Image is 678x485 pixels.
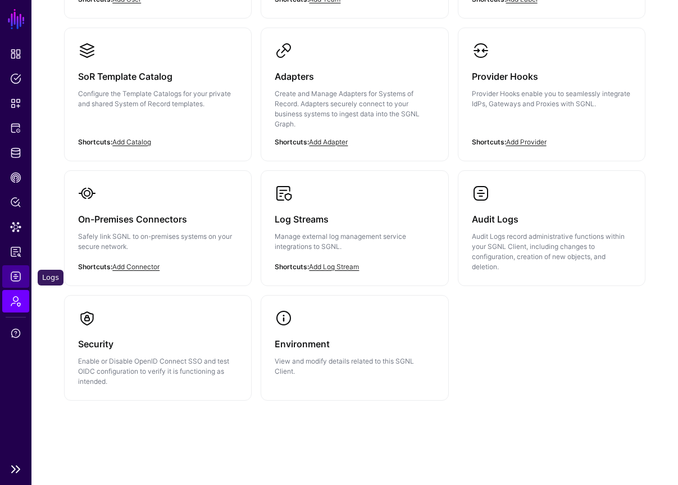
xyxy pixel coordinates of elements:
[78,138,112,146] strong: Shortcuts:
[275,232,434,252] p: Manage external log management service integrations to SGNL.
[78,232,238,252] p: Safely link SGNL to on-premises systems on your secure network.
[2,166,29,189] a: CAEP Hub
[275,211,434,227] h3: Log Streams
[275,138,309,146] strong: Shortcuts:
[2,191,29,214] a: Policy Lens
[261,171,448,283] a: Log StreamsManage external log management service integrations to SGNL.
[10,48,21,60] span: Dashboard
[65,171,251,283] a: On-Premises ConnectorsSafely link SGNL to on-premises systems on your secure network.
[2,265,29,288] a: Logs
[458,28,645,140] a: Provider HooksProvider Hooks enable you to seamlessly integrate IdPs, Gateways and Proxies with S...
[506,138,547,146] a: Add Provider
[2,216,29,238] a: Data Lens
[275,69,434,84] h3: Adapters
[472,138,506,146] strong: Shortcuts:
[10,296,21,307] span: Admin
[38,270,63,285] div: Logs
[472,89,631,109] p: Provider Hooks enable you to seamlessly integrate IdPs, Gateways and Proxies with SGNL.
[10,221,21,233] span: Data Lens
[275,336,434,352] h3: Environment
[275,262,309,271] strong: Shortcuts:
[2,290,29,312] a: Admin
[10,328,21,339] span: Support
[10,246,21,257] span: Reports
[78,89,238,109] p: Configure the Template Catalogs for your private and shared System of Record templates.
[2,67,29,90] a: Policies
[261,28,448,161] a: AdaptersCreate and Manage Adapters for Systems of Record. Adapters securely connect to your busin...
[78,262,112,271] strong: Shortcuts:
[275,356,434,377] p: View and modify details related to this SGNL Client.
[112,262,160,271] a: Add Connector
[10,73,21,84] span: Policies
[65,296,251,400] a: SecurityEnable or Disable OpenID Connect SSO and test OIDC configuration to verify it is function...
[78,211,238,227] h3: On-Premises Connectors
[10,98,21,109] span: Snippets
[309,262,359,271] a: Add Log Stream
[10,123,21,134] span: Protected Systems
[78,336,238,352] h3: Security
[261,296,448,390] a: EnvironmentView and modify details related to this SGNL Client.
[472,69,631,84] h3: Provider Hooks
[10,271,21,282] span: Logs
[472,232,631,272] p: Audit Logs record administrative functions within your SGNL Client, including changes to configur...
[78,69,238,84] h3: SoR Template Catalog
[472,211,631,227] h3: Audit Logs
[10,197,21,208] span: Policy Lens
[78,356,238,387] p: Enable or Disable OpenID Connect SSO and test OIDC configuration to verify it is functioning as i...
[2,43,29,65] a: Dashboard
[65,28,251,140] a: SoR Template CatalogConfigure the Template Catalogs for your private and shared System of Record ...
[2,117,29,139] a: Protected Systems
[309,138,348,146] a: Add Adapter
[458,171,645,285] a: Audit LogsAudit Logs record administrative functions within your SGNL Client, including changes t...
[7,7,26,31] a: SGNL
[2,142,29,164] a: Identity Data Fabric
[112,138,151,146] a: Add Catalog
[275,89,434,129] p: Create and Manage Adapters for Systems of Record. Adapters securely connect to your business syst...
[2,241,29,263] a: Reports
[2,92,29,115] a: Snippets
[10,147,21,158] span: Identity Data Fabric
[10,172,21,183] span: CAEP Hub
